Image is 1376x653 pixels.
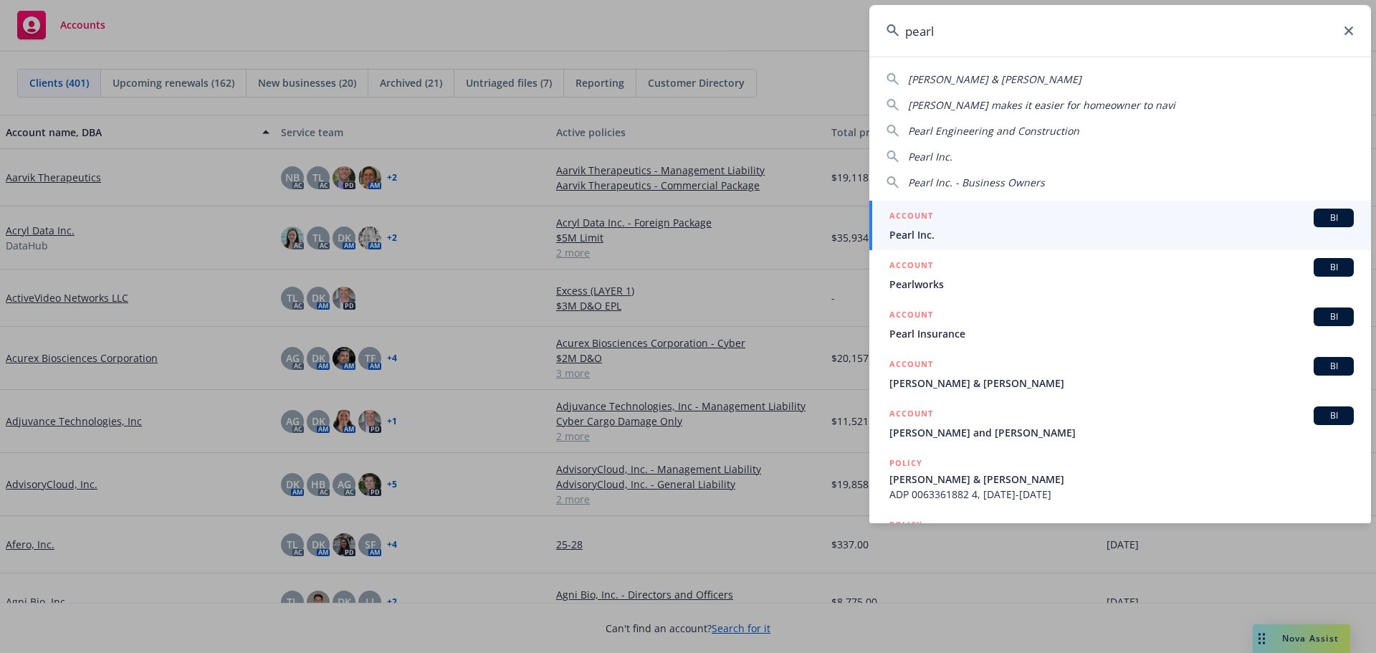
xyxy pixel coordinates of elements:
span: BI [1319,360,1348,373]
span: Pearl Inc. [908,150,952,163]
span: Pearlworks [889,277,1354,292]
span: BI [1319,409,1348,422]
a: POLICY[PERSON_NAME] & [PERSON_NAME]ADP 0063361882 4, [DATE]-[DATE] [869,448,1371,510]
span: Pearl Inc. [889,227,1354,242]
input: Search... [869,5,1371,57]
span: BI [1319,211,1348,224]
h5: ACCOUNT [889,258,933,275]
h5: POLICY [889,456,922,470]
h5: ACCOUNT [889,209,933,226]
span: ADP 0063361882 4, [DATE]-[DATE] [889,487,1354,502]
span: BI [1319,261,1348,274]
h5: ACCOUNT [889,406,933,424]
a: ACCOUNTBIPearl Insurance [869,300,1371,349]
span: [PERSON_NAME] and [PERSON_NAME] [889,425,1354,440]
h5: ACCOUNT [889,308,933,325]
a: POLICY [869,510,1371,571]
span: [PERSON_NAME] & [PERSON_NAME] [889,472,1354,487]
a: ACCOUNTBI[PERSON_NAME] & [PERSON_NAME] [869,349,1371,399]
a: ACCOUNTBIPearlworks [869,250,1371,300]
span: Pearl Engineering and Construction [908,124,1079,138]
span: Pearl Insurance [889,326,1354,341]
a: ACCOUNTBI[PERSON_NAME] and [PERSON_NAME] [869,399,1371,448]
span: Pearl Inc. - Business Owners [908,176,1045,189]
span: [PERSON_NAME] makes it easier for homeowner to navi [908,98,1175,112]
h5: ACCOUNT [889,357,933,374]
a: ACCOUNTBIPearl Inc. [869,201,1371,250]
span: BI [1319,310,1348,323]
span: [PERSON_NAME] & [PERSON_NAME] [908,72,1081,86]
span: [PERSON_NAME] & [PERSON_NAME] [889,376,1354,391]
h5: POLICY [889,518,922,532]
